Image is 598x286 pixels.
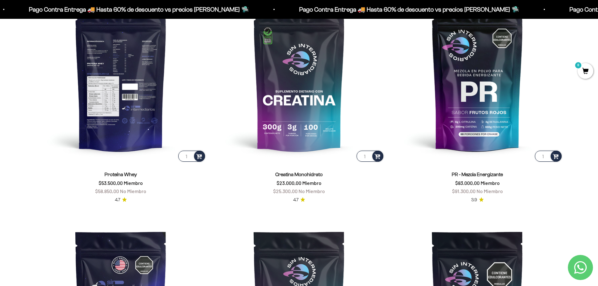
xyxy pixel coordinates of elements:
[293,197,299,203] span: 4.7
[275,172,323,177] a: Creatina Monohidrato
[481,180,500,186] span: Miembro
[273,188,298,194] span: $25.300,00
[293,197,305,203] a: 4.74.7 de 5.0 estrellas
[452,172,503,177] a: PR - Mezcla Energizante
[471,197,484,203] a: 3.93.9 de 5.0 estrellas
[452,188,476,194] span: $91.300,00
[277,180,301,186] span: $23.000,00
[120,188,146,194] span: No Miembro
[105,172,137,177] a: Proteína Whey
[471,197,477,203] span: 3.9
[115,197,127,203] a: 4.74.7 de 5.0 estrellas
[455,180,480,186] span: $83.000,00
[124,180,143,186] span: Miembro
[299,4,519,14] p: Pago Contra Entrega 🚚 Hasta 60% de descuento vs precios [PERSON_NAME] 🛸
[99,180,123,186] span: $53.500,00
[578,68,593,75] a: 0
[302,180,321,186] span: Miembro
[29,4,249,14] p: Pago Contra Entrega 🚚 Hasta 60% de descuento vs precios [PERSON_NAME] 🛸
[95,188,119,194] span: $58.850,00
[299,188,325,194] span: No Miembro
[115,197,120,203] span: 4.7
[477,188,503,194] span: No Miembro
[574,62,582,69] mark: 0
